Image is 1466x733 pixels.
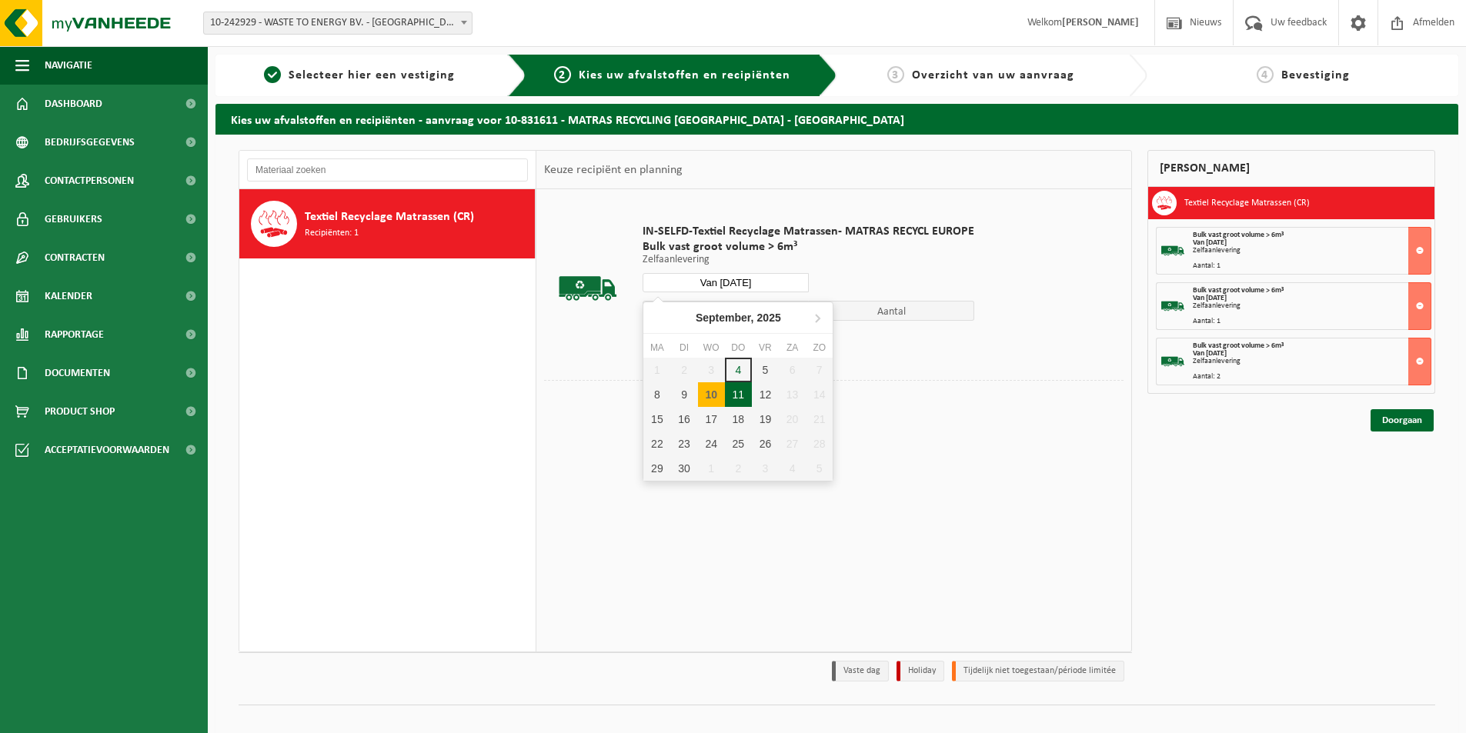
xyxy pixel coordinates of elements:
[643,273,809,292] input: Selecteer datum
[725,407,752,431] div: 18
[832,661,889,681] li: Vaste dag
[1281,69,1350,82] span: Bevestiging
[670,382,697,407] div: 9
[1062,17,1139,28] strong: [PERSON_NAME]
[45,200,102,238] span: Gebruikers
[752,456,779,481] div: 3
[643,239,974,255] span: Bulk vast groot volume > 6m³
[215,104,1458,134] h2: Kies uw afvalstoffen en recipiënten - aanvraag voor 10-831611 - MATRAS RECYCLING [GEOGRAPHIC_DATA...
[809,301,975,321] span: Aantal
[289,69,455,82] span: Selecteer hier een vestiging
[806,340,833,355] div: zo
[752,431,779,456] div: 26
[725,340,752,355] div: do
[670,340,697,355] div: di
[1193,238,1227,247] strong: Van [DATE]
[757,312,781,323] i: 2025
[223,66,496,85] a: 1Selecteer hier een vestiging
[725,456,752,481] div: 2
[45,354,110,392] span: Documenten
[204,12,472,34] span: 10-242929 - WASTE TO ENERGY BV. - NIJKERK
[45,46,92,85] span: Navigatie
[45,162,134,200] span: Contactpersonen
[670,407,697,431] div: 16
[1371,409,1434,431] a: Doorgaan
[952,661,1124,681] li: Tijdelijk niet toegestaan/période limitée
[643,456,670,481] div: 29
[643,407,670,431] div: 15
[670,456,697,481] div: 30
[45,85,102,123] span: Dashboard
[1193,286,1284,295] span: Bulk vast groot volume > 6m³
[698,382,725,407] div: 10
[1193,349,1227,358] strong: Van [DATE]
[1147,150,1435,187] div: [PERSON_NAME]
[579,69,790,82] span: Kies uw afvalstoffen en recipiënten
[264,66,281,83] span: 1
[690,305,787,330] div: September,
[45,238,105,277] span: Contracten
[752,358,779,382] div: 5
[897,661,944,681] li: Holiday
[752,407,779,431] div: 19
[45,277,92,315] span: Kalender
[752,382,779,407] div: 12
[536,151,690,189] div: Keuze recipiënt en planning
[45,392,115,431] span: Product Shop
[698,340,725,355] div: wo
[643,224,974,239] span: IN-SELFD-Textiel Recyclage Matrassen- MATRAS RECYCL EUROPE
[1257,66,1274,83] span: 4
[725,382,752,407] div: 11
[45,315,104,354] span: Rapportage
[643,382,670,407] div: 8
[643,340,670,355] div: ma
[1193,231,1284,239] span: Bulk vast groot volume > 6m³
[887,66,904,83] span: 3
[1193,262,1431,270] div: Aantal: 1
[725,431,752,456] div: 25
[45,431,169,469] span: Acceptatievoorwaarden
[1184,191,1310,215] h3: Textiel Recyclage Matrassen (CR)
[643,431,670,456] div: 22
[45,123,135,162] span: Bedrijfsgegevens
[698,407,725,431] div: 17
[670,431,697,456] div: 23
[1193,247,1431,255] div: Zelfaanlevering
[239,189,536,258] button: Textiel Recyclage Matrassen (CR) Recipiënten: 1
[643,255,974,265] p: Zelfaanlevering
[1193,358,1431,365] div: Zelfaanlevering
[1193,294,1227,302] strong: Van [DATE]
[698,431,725,456] div: 24
[698,456,725,481] div: 1
[305,226,359,241] span: Recipiënten: 1
[1193,302,1431,310] div: Zelfaanlevering
[1193,373,1431,381] div: Aantal: 2
[305,208,474,226] span: Textiel Recyclage Matrassen (CR)
[1193,342,1284,350] span: Bulk vast groot volume > 6m³
[203,12,473,35] span: 10-242929 - WASTE TO ENERGY BV. - NIJKERK
[554,66,571,83] span: 2
[725,358,752,382] div: 4
[779,340,806,355] div: za
[752,340,779,355] div: vr
[1193,318,1431,325] div: Aantal: 1
[912,69,1074,82] span: Overzicht van uw aanvraag
[247,158,528,182] input: Materiaal zoeken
